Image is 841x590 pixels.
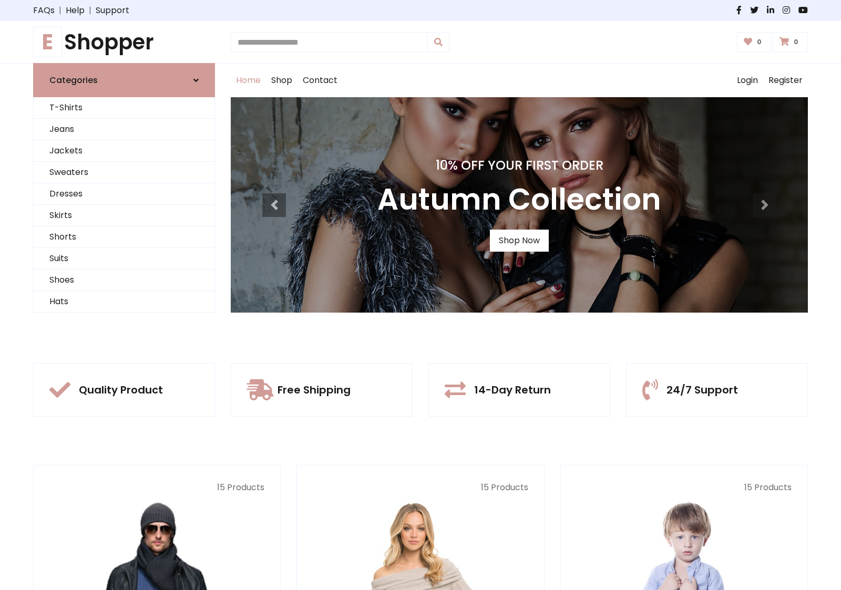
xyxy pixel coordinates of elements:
p: 15 Products [49,481,264,494]
a: Dresses [34,183,214,205]
h1: Shopper [33,29,215,55]
a: EShopper [33,29,215,55]
a: FAQs [33,4,55,17]
span: 0 [754,37,764,47]
p: 15 Products [577,481,792,494]
a: 0 [773,32,808,52]
a: Jackets [34,140,214,162]
p: 15 Products [313,481,528,494]
a: Suits [34,248,214,270]
a: Hats [34,291,214,313]
a: T-Shirts [34,97,214,119]
a: Shop [266,64,298,97]
a: Home [231,64,266,97]
a: 0 [737,32,771,52]
a: Shorts [34,226,214,248]
a: Contact [298,64,343,97]
a: Login [732,64,763,97]
a: Skirts [34,205,214,226]
a: Shop Now [490,230,549,252]
span: E [33,27,62,57]
a: Shoes [34,270,214,291]
a: Categories [33,63,215,97]
a: Support [96,4,129,17]
h5: Quality Product [79,384,163,396]
h5: 14-Day Return [474,384,551,396]
h5: Free Shipping [278,384,351,396]
h6: Categories [49,75,98,85]
a: Sweaters [34,162,214,183]
h5: 24/7 Support [666,384,738,396]
a: Register [763,64,808,97]
span: | [55,4,66,17]
h4: 10% Off Your First Order [377,158,661,173]
a: Jeans [34,119,214,140]
span: | [85,4,96,17]
span: 0 [791,37,801,47]
a: Help [66,4,85,17]
h3: Autumn Collection [377,182,661,217]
